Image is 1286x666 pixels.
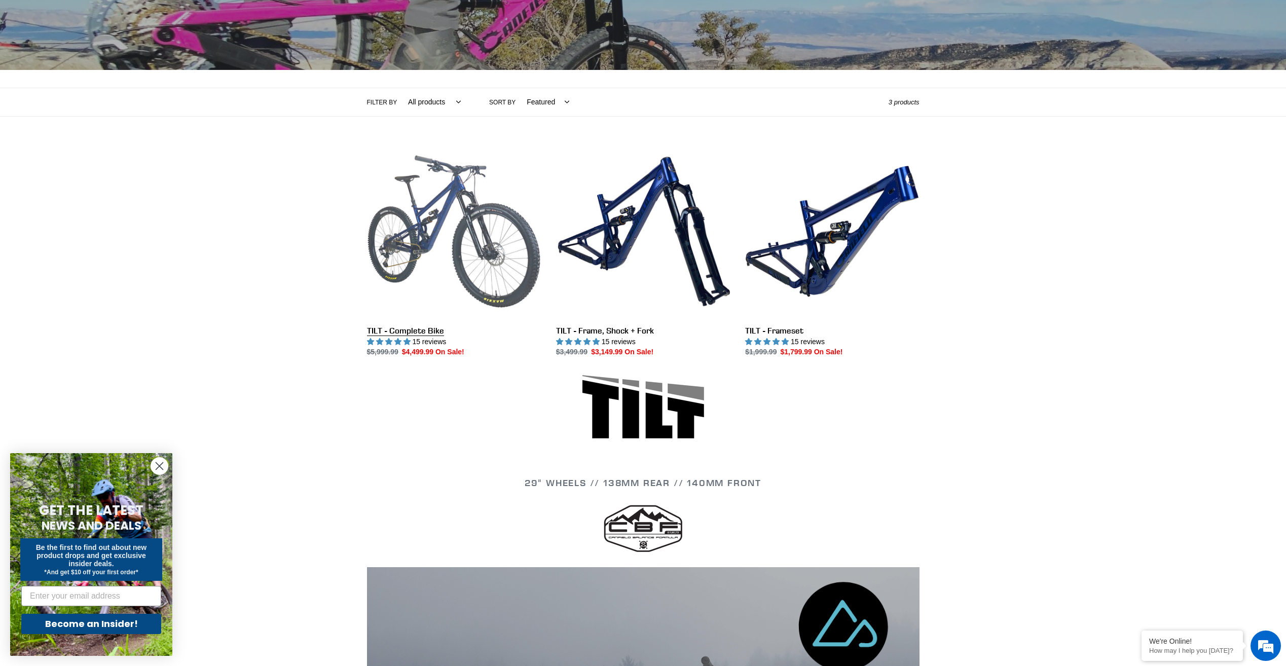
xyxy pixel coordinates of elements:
span: GET THE LATEST [39,501,143,520]
button: Become an Insider! [21,614,161,634]
div: We're Online! [1149,637,1235,645]
button: Close dialog [151,457,168,475]
label: Sort by [489,98,516,107]
span: *And get $10 off your first order* [44,569,138,576]
span: 3 products [889,98,920,106]
span: Be the first to find out about new product drops and get exclusive insider deals. [36,543,147,568]
span: 29" WHEELS // 138mm REAR // 140mm FRONT [525,477,761,489]
input: Enter your email address [21,586,161,606]
span: NEWS AND DEALS [42,517,141,534]
p: How may I help you today? [1149,647,1235,654]
label: Filter by [367,98,397,107]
